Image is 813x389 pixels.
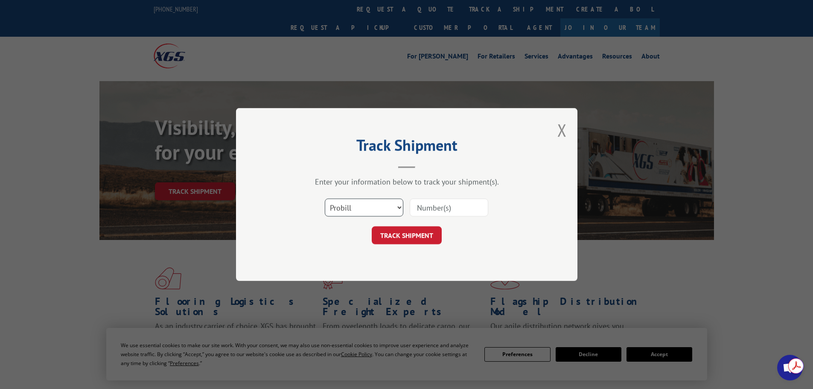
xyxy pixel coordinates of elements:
button: Close modal [557,119,567,141]
div: Open chat [777,355,803,380]
input: Number(s) [410,199,488,216]
h2: Track Shipment [279,139,535,155]
div: Enter your information below to track your shipment(s). [279,177,535,187]
button: TRACK SHIPMENT [372,226,442,244]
